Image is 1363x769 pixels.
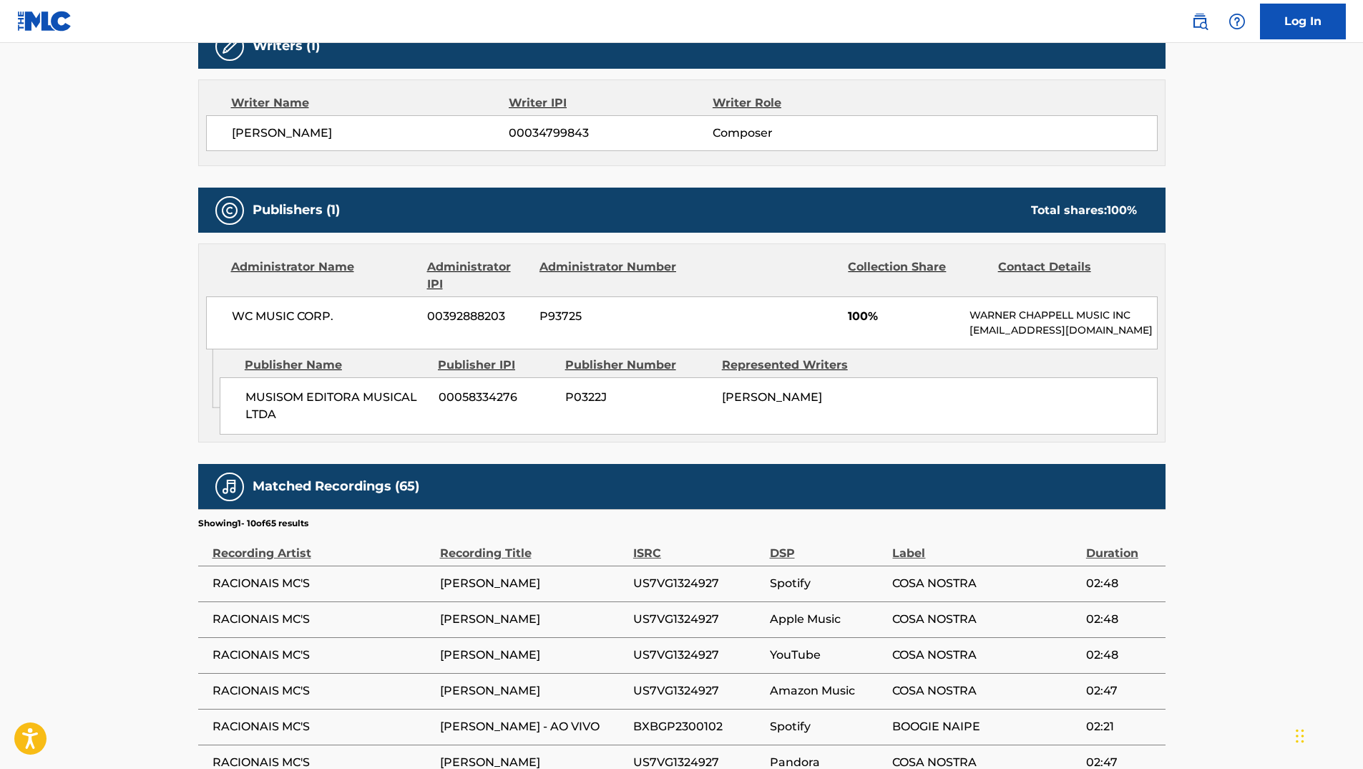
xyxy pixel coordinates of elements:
[770,718,886,735] span: Spotify
[212,530,433,562] div: Recording Artist
[713,95,898,112] div: Writer Role
[1086,647,1158,664] span: 02:48
[245,389,428,423] span: MUSISOM EDITORA MUSICAL LTDA
[892,682,1078,700] span: COSA NOSTRA
[1086,682,1158,700] span: 02:47
[231,95,509,112] div: Writer Name
[1291,700,1363,769] iframe: Chat Widget
[848,308,959,325] span: 100%
[212,682,433,700] span: RACIONAIS MC'S
[892,611,1078,628] span: COSA NOSTRA
[1228,13,1246,30] img: help
[427,258,529,293] div: Administrator IPI
[1223,7,1251,36] div: Help
[440,530,626,562] div: Recording Title
[633,611,763,628] span: US7VG1324927
[232,125,509,142] span: [PERSON_NAME]
[1086,575,1158,592] span: 02:48
[1186,7,1214,36] a: Public Search
[1296,715,1304,758] div: Drag
[440,575,626,592] span: [PERSON_NAME]
[633,530,763,562] div: ISRC
[509,125,712,142] span: 00034799843
[713,125,898,142] span: Composer
[231,258,416,293] div: Administrator Name
[770,575,886,592] span: Spotify
[1086,718,1158,735] span: 02:21
[221,38,238,55] img: Writers
[539,258,678,293] div: Administrator Number
[770,530,886,562] div: DSP
[969,323,1156,338] p: [EMAIL_ADDRESS][DOMAIN_NAME]
[1260,4,1346,39] a: Log In
[253,38,320,54] h5: Writers (1)
[722,357,868,374] div: Represented Writers
[1031,202,1137,219] div: Total shares:
[438,357,555,374] div: Publisher IPI
[892,647,1078,664] span: COSA NOSTRA
[770,682,886,700] span: Amazon Music
[539,308,678,325] span: P93725
[892,718,1078,735] span: BOOGIE NAIPE
[848,258,987,293] div: Collection Share
[440,611,626,628] span: [PERSON_NAME]
[198,517,308,530] p: Showing 1 - 10 of 65 results
[212,718,433,735] span: RACIONAIS MC'S
[998,258,1137,293] div: Contact Details
[221,478,238,495] img: Matched Recordings
[427,308,529,325] span: 00392888203
[633,682,763,700] span: US7VG1324927
[722,390,822,404] span: [PERSON_NAME]
[232,308,417,325] span: WC MUSIC CORP.
[440,647,626,664] span: [PERSON_NAME]
[212,611,433,628] span: RACIONAIS MC'S
[1086,611,1158,628] span: 02:48
[212,575,433,592] span: RACIONAIS MC'S
[1191,13,1208,30] img: search
[509,95,713,112] div: Writer IPI
[253,478,419,495] h5: Matched Recordings (65)
[565,357,711,374] div: Publisher Number
[892,530,1078,562] div: Label
[633,718,763,735] span: BXBGP2300102
[770,611,886,628] span: Apple Music
[892,575,1078,592] span: COSA NOSTRA
[1086,530,1158,562] div: Duration
[245,357,427,374] div: Publisher Name
[565,389,711,406] span: P0322J
[1107,203,1137,217] span: 100 %
[439,389,555,406] span: 00058334276
[17,11,72,32] img: MLC Logo
[633,647,763,664] span: US7VG1324927
[212,647,433,664] span: RACIONAIS MC'S
[770,647,886,664] span: YouTube
[221,202,238,219] img: Publishers
[440,682,626,700] span: [PERSON_NAME]
[440,718,626,735] span: [PERSON_NAME] - AO VIVO
[253,202,340,218] h5: Publishers (1)
[633,575,763,592] span: US7VG1324927
[969,308,1156,323] p: WARNER CHAPPELL MUSIC INC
